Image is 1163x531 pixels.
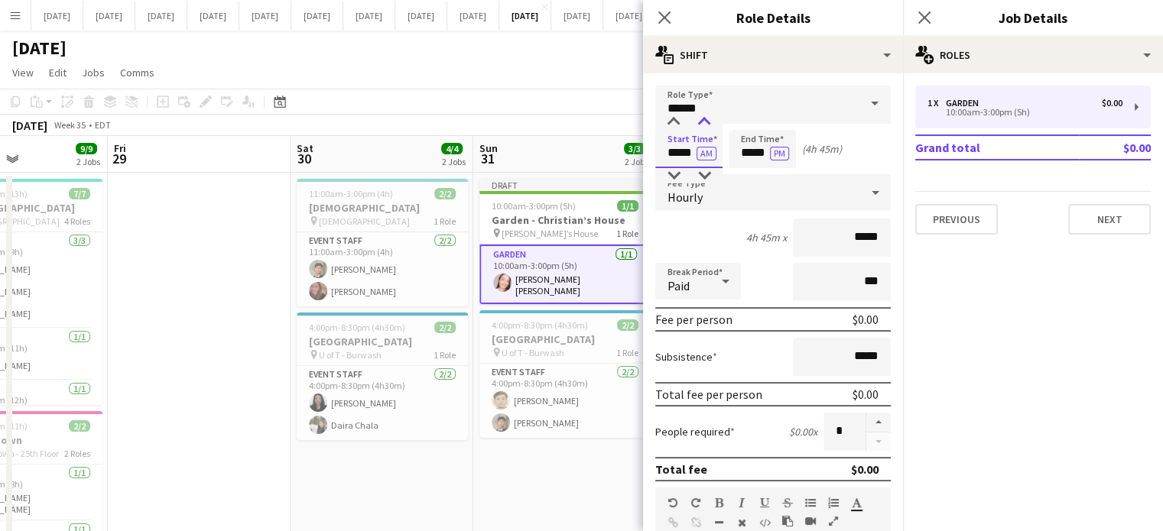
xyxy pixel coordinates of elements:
[805,515,816,527] button: Insert video
[50,119,89,131] span: Week 35
[49,66,67,79] span: Edit
[297,141,313,155] span: Sat
[668,497,678,509] button: Undo
[617,319,638,331] span: 2/2
[297,201,468,215] h3: [DEMOGRAPHIC_DATA]
[492,200,576,212] span: 10:00am-3:00pm (5h)
[927,98,946,108] div: 1 x
[112,150,126,167] span: 29
[616,228,638,239] span: 1 Role
[434,322,456,333] span: 2/2
[770,147,789,160] button: PM
[502,347,564,358] span: U of T - Burwash
[736,516,747,529] button: Clear Formatting
[479,310,651,438] app-job-card: 4:00pm-8:30pm (4h30m)2/2[GEOGRAPHIC_DATA] U of T - Burwash1 RoleEvent Staff2/24:00pm-8:30pm (4h30...
[76,156,100,167] div: 2 Jobs
[802,142,842,156] div: (4h 45m)
[851,497,862,509] button: Text Color
[668,189,703,205] span: Hourly
[479,332,651,346] h3: [GEOGRAPHIC_DATA]
[853,387,879,402] div: $0.00
[655,350,717,364] label: Subsistence
[903,37,1163,73] div: Roles
[655,387,762,402] div: Total fee per person
[736,497,747,509] button: Italic
[434,188,456,199] span: 2/2
[319,349,382,361] span: U of T - Burwash
[616,347,638,358] span: 1 Role
[746,231,787,244] div: 4h 45m x
[713,516,724,529] button: Horizontal Line
[31,1,83,31] button: [DATE]
[713,497,724,509] button: Bold
[297,312,468,440] app-job-card: 4:00pm-8:30pm (4h30m)2/2[GEOGRAPHIC_DATA] U of T - Burwash1 RoleEvent Staff2/24:00pm-8:30pm (4h30...
[866,413,891,432] button: Increase
[477,150,498,167] span: 31
[782,515,793,527] button: Paste as plain text
[492,319,588,331] span: 4:00pm-8:30pm (4h30m)
[297,179,468,306] app-job-card: 11:00am-3:00pm (4h)2/2[DEMOGRAPHIC_DATA] [DEMOGRAPHIC_DATA]1 RoleEvent Staff2/211:00am-3:00pm (4h...
[479,364,651,438] app-card-role: Event Staff2/24:00pm-8:30pm (4h30m)[PERSON_NAME][PERSON_NAME]
[479,244,651,304] app-card-role: Garden1/110:00am-3:00pm (5h)[PERSON_NAME] [PERSON_NAME]
[114,141,126,155] span: Fri
[828,515,839,527] button: Fullscreen
[43,63,73,83] a: Edit
[603,1,655,31] button: [DATE]
[551,1,603,31] button: [DATE]
[479,179,651,191] div: Draft
[120,66,154,79] span: Comms
[1068,204,1151,235] button: Next
[1102,98,1122,108] div: $0.00
[851,461,879,477] div: $0.00
[343,1,395,31] button: [DATE]
[95,119,111,131] div: EDT
[12,37,67,60] h1: [DATE]
[395,1,447,31] button: [DATE]
[690,497,701,509] button: Redo
[309,322,405,333] span: 4:00pm-8:30pm (4h30m)
[442,156,466,167] div: 2 Jobs
[239,1,291,31] button: [DATE]
[479,141,498,155] span: Sun
[479,213,651,227] h3: Garden - Christian’s House
[759,497,770,509] button: Underline
[76,63,111,83] a: Jobs
[643,37,903,73] div: Shift
[655,425,735,439] label: People required
[297,366,468,440] app-card-role: Event Staff2/24:00pm-8:30pm (4h30m)[PERSON_NAME]Daira Chala
[625,156,648,167] div: 2 Jobs
[499,1,551,31] button: [DATE]
[319,215,410,227] span: [DEMOGRAPHIC_DATA]
[655,312,733,327] div: Fee per person
[643,8,903,28] h3: Role Details
[617,200,638,212] span: 1/1
[12,118,47,133] div: [DATE]
[853,312,879,327] div: $0.00
[479,179,651,304] app-job-card: Draft10:00am-3:00pm (5h)1/1Garden - Christian’s House [PERSON_NAME]’s House1 RoleGarden1/110:00am...
[83,1,135,31] button: [DATE]
[434,215,456,227] span: 1 Role
[828,497,839,509] button: Ordered List
[69,188,90,199] span: 7/7
[789,425,817,439] div: $0.00 x
[64,448,90,459] span: 2 Roles
[668,278,690,293] span: Paid
[441,143,463,154] span: 4/4
[655,461,707,477] div: Total fee
[297,335,468,348] h3: [GEOGRAPHIC_DATA]
[64,215,90,227] span: 4 Roles
[294,150,313,167] span: 30
[6,63,40,83] a: View
[309,188,393,199] span: 11:00am-3:00pm (4h)
[903,8,1163,28] h3: Job Details
[434,349,456,361] span: 1 Role
[82,66,105,79] span: Jobs
[697,147,716,160] button: AM
[946,98,985,108] div: Garden
[76,143,97,154] span: 9/9
[915,204,998,235] button: Previous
